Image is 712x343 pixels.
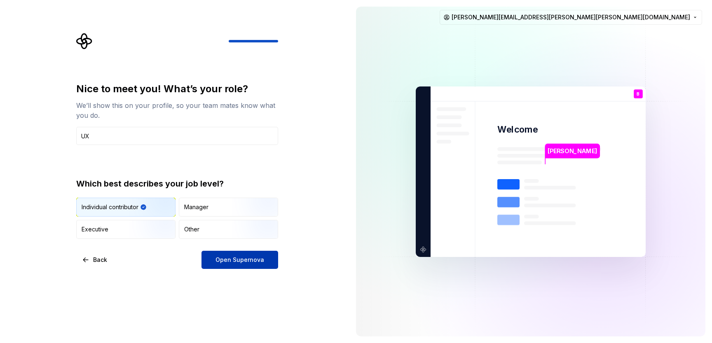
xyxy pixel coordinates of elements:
p: Welcome [497,124,538,135]
p: [PERSON_NAME] [548,146,597,155]
button: Open Supernova [201,251,278,269]
svg: Supernova Logo [76,33,93,49]
div: Nice to meet you! What’s your role? [76,82,278,96]
span: Back [93,256,107,264]
div: We’ll show this on your profile, so your team mates know what you do. [76,100,278,120]
div: Other [184,225,199,233]
div: Which best describes your job level? [76,178,278,189]
div: Manager [184,203,208,211]
button: Back [76,251,114,269]
input: Job title [76,127,278,145]
div: Executive [82,225,108,233]
div: Individual contributor [82,203,138,211]
span: Open Supernova [215,256,264,264]
span: [PERSON_NAME][EMAIL_ADDRESS][PERSON_NAME][PERSON_NAME][DOMAIN_NAME] [452,13,690,21]
p: B [637,91,639,96]
button: [PERSON_NAME][EMAIL_ADDRESS][PERSON_NAME][PERSON_NAME][DOMAIN_NAME] [440,10,702,25]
